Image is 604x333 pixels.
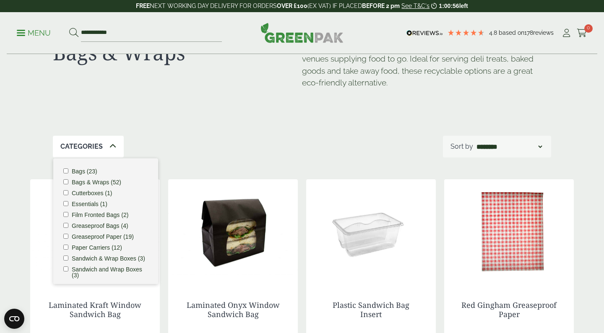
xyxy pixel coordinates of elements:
[60,142,103,152] p: Categories
[72,179,121,185] label: Bags & Wraps (52)
[53,41,302,65] h1: Bags & Wraps
[524,29,533,36] span: 178
[577,27,587,39] a: 0
[4,309,24,329] button: Open CMP widget
[136,3,150,9] strong: FREE
[168,179,298,284] img: Laminated Black Sandwich Bag
[450,142,473,152] p: Sort by
[306,179,436,284] img: Plastic Sandwich Bag insert
[444,179,574,284] img: Red Gingham Greaseproof Paper-0
[362,3,400,9] strong: BEFORE 2 pm
[187,300,280,319] a: Laminated Onyx Window Sandwich Bag
[72,168,97,174] label: Bags (23)
[475,142,544,152] select: Shop order
[533,29,554,36] span: reviews
[401,3,430,9] a: See T&C's
[461,300,557,319] a: Red Gingham Greaseproof Paper
[17,28,51,36] a: Menu
[447,29,485,36] div: 4.78 Stars
[459,3,468,9] span: left
[72,245,122,250] label: Paper Carriers (12)
[277,3,307,9] strong: OVER £100
[72,256,145,261] label: Sandwich & Wrap Boxes (3)
[72,190,112,196] label: Cutterboxes (1)
[260,23,344,43] img: GreenPak Supplies
[333,300,409,319] a: Plastic Sandwich Bag Insert
[72,266,148,278] label: Sandwich and Wrap Boxes (3)
[72,223,128,229] label: Greaseproof Bags (4)
[72,212,128,218] label: Film Fronted Bags (2)
[302,41,551,89] p: These paper bags and wraps are essential for food and catering venues supplying food to go. Ideal...
[406,30,443,36] img: REVIEWS.io
[499,29,524,36] span: Based on
[584,24,593,33] span: 0
[72,234,134,240] label: Greaseproof Paper (19)
[577,29,587,37] i: Cart
[49,300,141,319] a: Laminated Kraft Window Sandwich Bag
[72,201,107,207] label: Essentials (1)
[30,179,160,284] img: Laminated Kraft Sandwich Bag
[489,29,499,36] span: 4.8
[561,29,572,37] i: My Account
[439,3,459,9] span: 1:00:56
[17,28,51,38] p: Menu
